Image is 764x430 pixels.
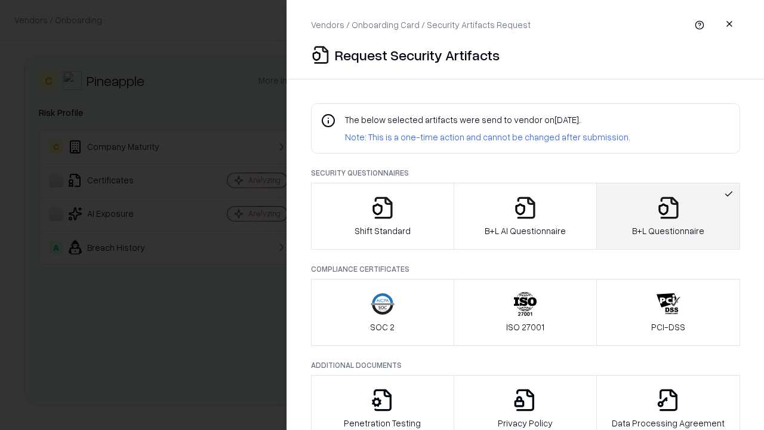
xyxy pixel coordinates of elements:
button: SOC 2 [311,279,454,346]
p: Note: This is a one-time action and cannot be changed after submission. [345,131,630,143]
p: Penetration Testing [344,417,421,429]
p: Privacy Policy [498,417,553,429]
p: B+L Questionnaire [632,225,704,237]
p: Vendors / Onboarding Card / Security Artifacts Request [311,19,531,31]
button: Shift Standard [311,183,454,250]
p: Shift Standard [355,225,411,237]
p: Security Questionnaires [311,168,740,178]
button: B+L Questionnaire [596,183,740,250]
p: Request Security Artifacts [335,45,500,64]
p: Additional Documents [311,360,740,370]
p: SOC 2 [370,321,395,333]
button: ISO 27001 [454,279,597,346]
button: B+L AI Questionnaire [454,183,597,250]
button: PCI-DSS [596,279,740,346]
p: ISO 27001 [506,321,544,333]
p: The below selected artifacts were send to vendor on [DATE] . [345,113,630,126]
p: B+L AI Questionnaire [485,225,566,237]
p: Compliance Certificates [311,264,740,274]
p: Data Processing Agreement [612,417,725,429]
p: PCI-DSS [651,321,685,333]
